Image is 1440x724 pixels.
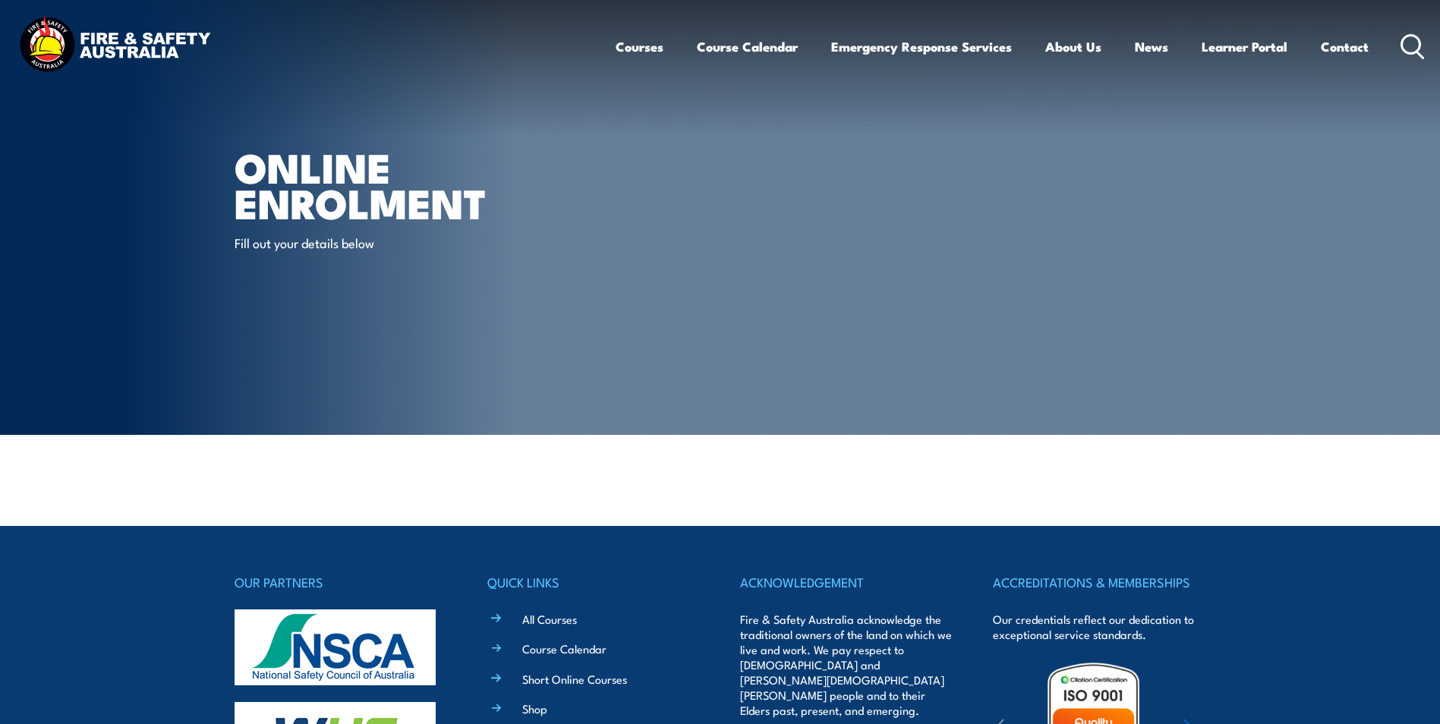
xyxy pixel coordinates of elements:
[235,571,447,593] h4: OUR PARTNERS
[522,641,607,656] a: Course Calendar
[522,700,547,716] a: Shop
[993,571,1205,593] h4: ACCREDITATIONS & MEMBERSHIPS
[522,671,627,687] a: Short Online Courses
[487,571,700,593] h4: QUICK LINKS
[1045,27,1101,67] a: About Us
[1135,27,1168,67] a: News
[235,149,610,219] h1: Online Enrolment
[235,609,436,685] img: nsca-logo-footer
[740,612,953,718] p: Fire & Safety Australia acknowledge the traditional owners of the land on which we live and work....
[1321,27,1369,67] a: Contact
[740,571,953,593] h4: ACKNOWLEDGEMENT
[831,27,1012,67] a: Emergency Response Services
[616,27,663,67] a: Courses
[1202,27,1287,67] a: Learner Portal
[697,27,798,67] a: Course Calendar
[993,612,1205,642] p: Our credentials reflect our dedication to exceptional service standards.
[235,234,512,251] p: Fill out your details below
[522,611,577,627] a: All Courses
